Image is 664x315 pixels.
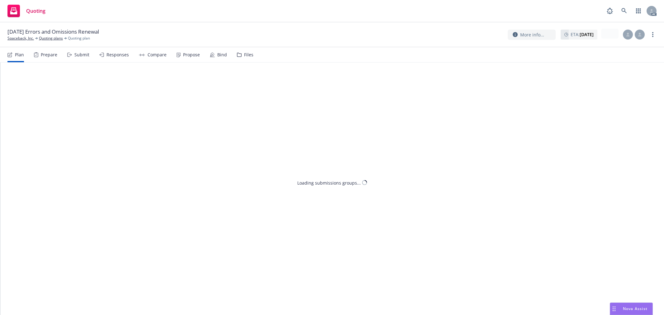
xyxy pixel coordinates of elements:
a: more [649,31,657,38]
strong: [DATE] [580,31,594,37]
a: Spaceback, Inc. [7,35,34,41]
div: Compare [148,52,167,57]
div: Submit [74,52,89,57]
button: More info... [508,30,556,40]
span: Quoting [26,8,45,13]
a: Quoting plans [39,35,63,41]
button: Nova Assist [610,303,653,315]
div: Responses [106,52,129,57]
span: [DATE] Errors and Omissions Renewal [7,28,99,35]
div: Drag to move [610,303,618,315]
div: Plan [15,52,24,57]
div: Prepare [41,52,57,57]
div: Propose [183,52,200,57]
a: Report a Bug [604,5,616,17]
span: Quoting plan [68,35,90,41]
a: Search [618,5,630,17]
div: Files [244,52,253,57]
span: More info... [520,31,544,38]
span: Nova Assist [623,306,648,311]
a: Quoting [5,2,48,20]
a: Switch app [632,5,645,17]
div: Bind [217,52,227,57]
span: ETA : [571,31,594,38]
div: Loading submissions groups... [297,179,361,186]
